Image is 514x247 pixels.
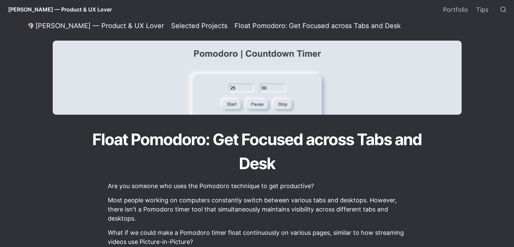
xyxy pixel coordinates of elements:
[107,195,407,224] p: Most people working on computers constantly switch between various tabs and desktops. However, th...
[171,22,227,30] div: Selected Projects
[26,22,166,30] a: [PERSON_NAME] — Product & UX Lover
[28,23,33,28] img: Daniel Lee — Product & UX Lover
[107,180,407,192] p: Are you someone who uses the Pomodoro technique to get productive?
[169,22,229,30] a: Selected Projects
[232,22,403,30] a: Float Pomodoro: Get Focused across Tabs and Desk
[75,127,440,176] h1: Float Pomodoro: Get Focused across Tabs and Desk
[230,23,232,29] span: /
[8,6,112,13] span: [PERSON_NAME] — Product & UX Lover
[53,41,462,115] img: Float Pomodoro: Get Focused across Tabs and Desk
[35,22,164,30] div: [PERSON_NAME] — Product & UX Lover
[235,22,401,30] div: Float Pomodoro: Get Focused across Tabs and Desk
[167,23,168,29] span: /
